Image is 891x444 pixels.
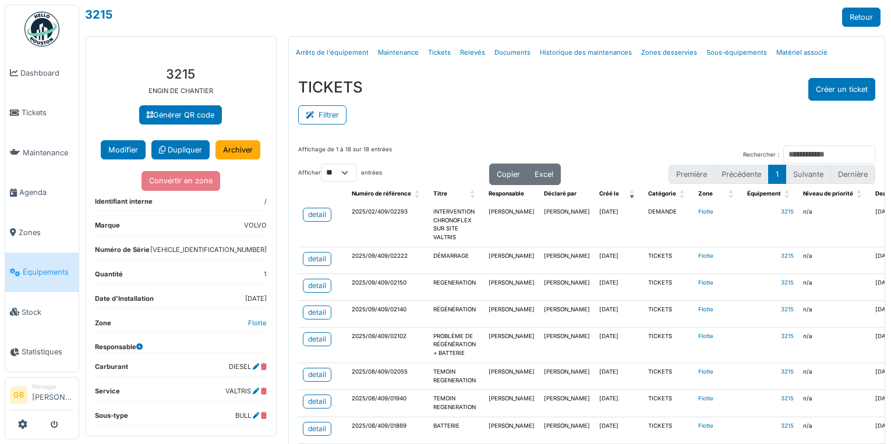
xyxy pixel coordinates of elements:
[698,190,713,197] span: Zone
[781,395,794,402] a: 3215
[95,221,120,235] dt: Marque
[781,279,794,286] a: 3215
[308,334,326,344] div: detail
[539,273,595,300] td: [PERSON_NAME]
[429,203,484,247] td: INTERVENTION CHRONOFLEX SUR SITE VALTRIS
[669,165,875,184] nav: pagination
[10,386,27,404] li: GB
[484,300,539,327] td: [PERSON_NAME]
[595,300,643,327] td: [DATE]
[150,245,267,255] dd: [VEHICLE_IDENTIFICATION_NUMBER]
[10,382,74,410] a: GB Manager[PERSON_NAME]
[298,145,392,164] div: Affichage de 1 à 18 sur 18 entrées
[308,424,326,434] div: detail
[643,203,694,247] td: DEMANDE
[702,39,772,66] a: Sous-équipements
[544,190,577,197] span: Déclaré par
[291,39,373,66] a: Arrêts de l'équipement
[5,292,79,332] a: Stock
[643,300,694,327] td: TICKETS
[781,333,794,339] a: 3215
[415,185,422,203] span: Numéro de référence: Activate to sort
[698,333,713,339] a: Flotte
[215,140,260,159] a: Archiver
[680,185,687,203] span: Catégorie: Activate to sort
[784,185,791,203] span: Équipement: Activate to sort
[308,209,326,220] div: detail
[743,151,779,159] label: Rechercher :
[303,422,331,436] a: detail
[303,306,331,319] a: detail
[429,363,484,389] td: TEMOIN REGENERATION
[781,368,794,375] a: 3215
[539,327,595,363] td: [PERSON_NAME]
[308,254,326,264] div: detail
[347,300,429,327] td: 2025/09/409/02140
[352,190,411,197] span: Numéro de référence
[490,39,535,66] a: Documents
[539,417,595,443] td: [PERSON_NAME]
[455,39,490,66] a: Relevés
[308,307,326,318] div: detail
[539,203,595,247] td: [PERSON_NAME]
[229,362,267,372] dd: DIESEL
[95,362,128,376] dt: Carburant
[101,140,146,159] button: Modifier
[308,280,326,291] div: detail
[643,247,694,273] td: TICKETS
[264,269,267,279] dd: 1
[347,327,429,363] td: 2025/09/409/02102
[595,390,643,417] td: [DATE]
[20,68,74,79] span: Dashboard
[95,269,123,284] dt: Quantité
[24,12,59,47] img: Badge_color-CXgf-gQk.svg
[643,390,694,417] td: TICKETS
[308,396,326,407] div: detail
[244,221,267,230] dd: VOLVO
[484,203,539,247] td: [PERSON_NAME]
[423,39,455,66] a: Tickets
[772,39,832,66] a: Matériel associé
[347,203,429,247] td: 2025/02/409/02293
[298,164,382,182] label: Afficher entrées
[798,247,871,273] td: n/a
[643,417,694,443] td: TICKETS
[429,417,484,443] td: BATTERIE
[484,363,539,389] td: [PERSON_NAME]
[347,247,429,273] td: 2025/09/409/02222
[595,273,643,300] td: [DATE]
[484,417,539,443] td: [PERSON_NAME]
[303,395,331,409] a: detail
[347,273,429,300] td: 2025/09/409/02150
[798,327,871,363] td: n/a
[429,247,484,273] td: DÉMARRAGE
[298,105,346,125] button: Filtrer
[23,147,74,158] span: Maintenance
[798,417,871,443] td: n/a
[698,208,713,215] a: Flotte
[429,300,484,327] td: RÉGÉNÉRATION
[23,267,74,278] span: Équipements
[303,332,331,346] a: detail
[235,411,267,421] dd: BULL
[321,164,357,182] select: Afficherentrées
[599,190,619,197] span: Créé le
[595,327,643,363] td: [DATE]
[22,307,74,318] span: Stock
[139,105,222,125] a: Générer QR code
[347,417,429,443] td: 2025/08/409/01869
[798,273,871,300] td: n/a
[32,382,74,407] li: [PERSON_NAME]
[539,247,595,273] td: [PERSON_NAME]
[248,319,267,327] a: Flotte
[595,247,643,273] td: [DATE]
[95,342,143,352] dt: Responsable
[489,190,524,197] span: Responsable
[698,306,713,312] a: Flotte
[484,327,539,363] td: [PERSON_NAME]
[433,190,447,197] span: Titre
[85,8,112,22] a: 3215
[643,363,694,389] td: TICKETS
[484,390,539,417] td: [PERSON_NAME]
[95,318,111,333] dt: Zone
